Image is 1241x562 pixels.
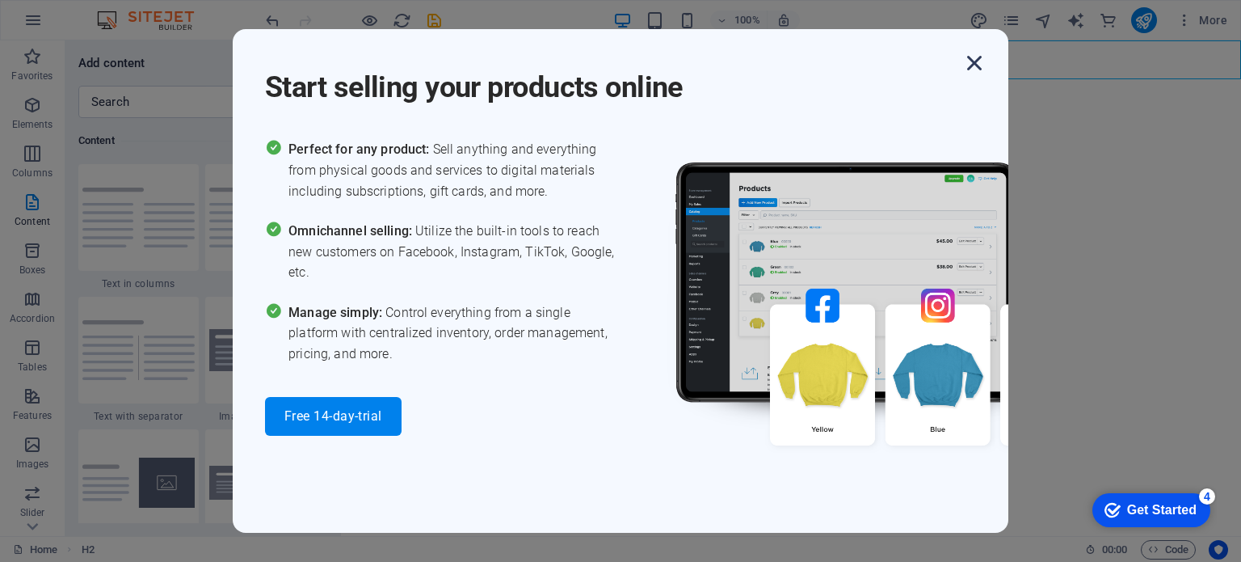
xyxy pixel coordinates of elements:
[48,18,117,32] div: Get Started
[265,397,402,436] button: Free 14-day-trial
[288,142,432,157] span: Perfect for any product:
[288,302,620,365] span: Control everything from a single platform with centralized inventory, order management, pricing, ...
[288,139,620,201] span: Sell anything and everything from physical goods and services to digital materials including subs...
[265,49,960,107] h1: Start selling your products online
[288,305,385,320] span: Manage simply:
[120,3,136,19] div: 4
[288,223,415,239] span: Omnichannel selling:
[284,410,382,423] span: Free 14-day-trial
[649,139,1134,492] img: promo_image.png
[13,8,131,42] div: Get Started 4 items remaining, 20% complete
[288,221,620,283] span: Utilize the built-in tools to reach new customers on Facebook, Instagram, TikTok, Google, etc.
